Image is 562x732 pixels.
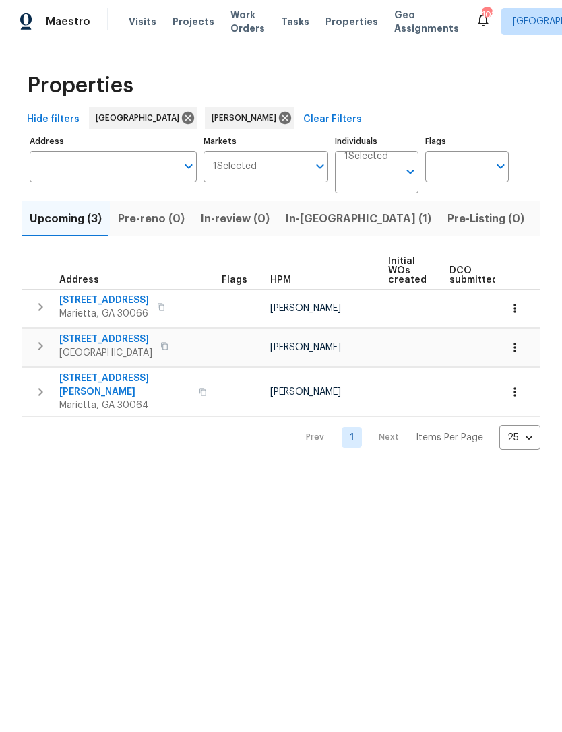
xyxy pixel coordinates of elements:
[425,137,509,145] label: Flags
[59,399,191,412] span: Marietta, GA 30064
[298,107,367,132] button: Clear Filters
[27,79,133,92] span: Properties
[59,372,191,399] span: [STREET_ADDRESS][PERSON_NAME]
[59,307,149,321] span: Marietta, GA 30066
[46,15,90,28] span: Maestro
[212,111,282,125] span: [PERSON_NAME]
[499,420,540,455] div: 25
[293,425,540,450] nav: Pagination Navigation
[286,209,431,228] span: In-[GEOGRAPHIC_DATA] (1)
[96,111,185,125] span: [GEOGRAPHIC_DATA]
[30,137,197,145] label: Address
[325,15,378,28] span: Properties
[89,107,197,129] div: [GEOGRAPHIC_DATA]
[270,343,341,352] span: [PERSON_NAME]
[173,15,214,28] span: Projects
[311,157,330,176] button: Open
[59,275,99,285] span: Address
[303,111,362,128] span: Clear Filters
[447,209,524,228] span: Pre-Listing (0)
[491,157,510,176] button: Open
[213,161,257,172] span: 1 Selected
[30,209,102,228] span: Upcoming (3)
[59,333,152,346] span: [STREET_ADDRESS]
[179,157,198,176] button: Open
[59,294,149,307] span: [STREET_ADDRESS]
[230,8,265,35] span: Work Orders
[205,107,294,129] div: [PERSON_NAME]
[270,304,341,313] span: [PERSON_NAME]
[482,8,491,22] div: 103
[129,15,156,28] span: Visits
[416,431,483,444] p: Items Per Page
[222,275,247,285] span: Flags
[342,427,362,448] a: Goto page 1
[27,111,80,128] span: Hide filters
[344,151,388,162] span: 1 Selected
[394,8,459,35] span: Geo Assignments
[270,387,341,397] span: [PERSON_NAME]
[401,162,420,181] button: Open
[449,266,498,285] span: DCO submitted
[201,209,270,228] span: In-review (0)
[22,107,85,132] button: Hide filters
[335,137,418,145] label: Individuals
[118,209,185,228] span: Pre-reno (0)
[281,17,309,26] span: Tasks
[59,346,152,360] span: [GEOGRAPHIC_DATA]
[204,137,329,145] label: Markets
[270,275,291,285] span: HPM
[388,257,427,285] span: Initial WOs created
